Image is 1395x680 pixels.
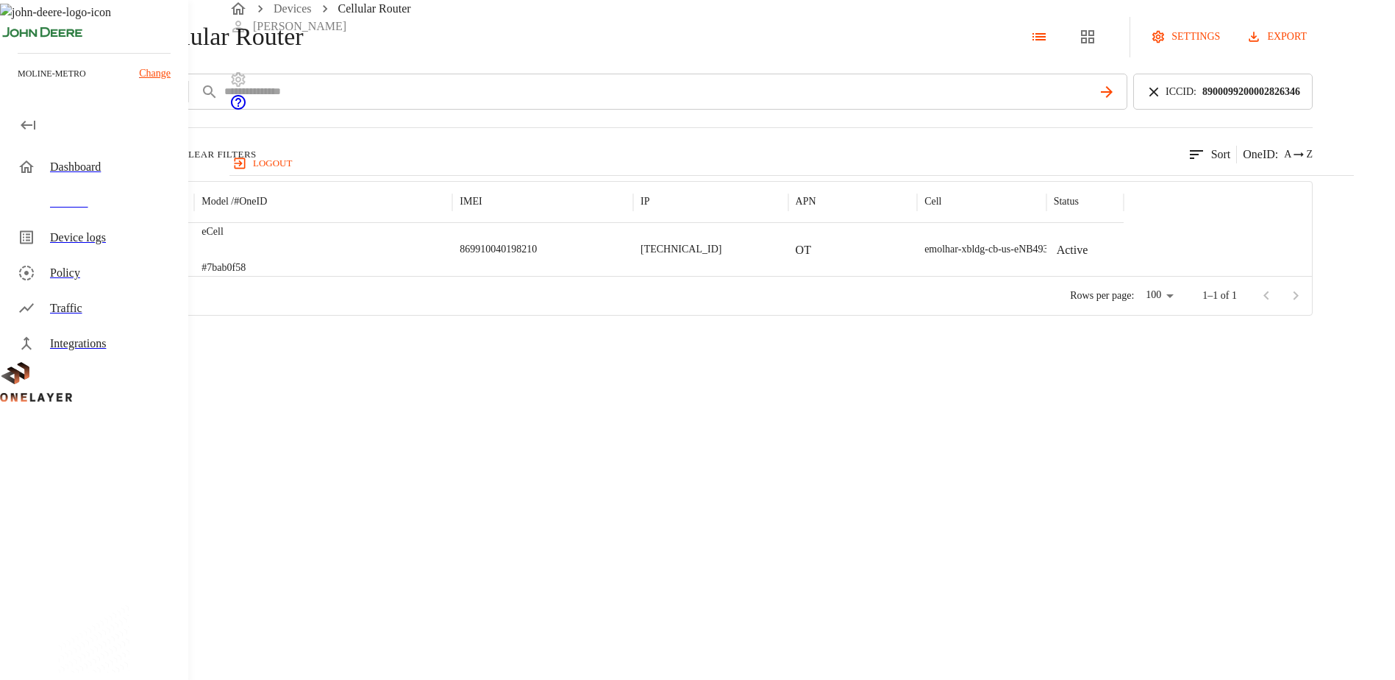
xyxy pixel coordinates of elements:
[304,331,356,352] div: MultiTech
[201,261,246,275] p: #7bab0f58
[234,196,267,207] span: # OneID
[274,2,312,15] a: Devices
[641,194,649,209] p: IP
[229,152,1354,175] a: logout
[796,241,811,259] p: OT
[229,101,247,113] span: Support Portal
[460,242,537,257] p: 869910040198210
[253,18,346,35] p: [PERSON_NAME]
[924,244,1063,255] span: emolhar-xbldg-cb-us-eNB493831
[641,242,721,257] p: [TECHNICAL_ID]
[201,194,267,209] p: Model /
[924,242,1198,257] div: emolhar-xbldg-cb-us-eNB493831 #DH240725609::NOKIA::ASIB
[460,194,482,209] p: IMEI
[796,194,816,209] p: APN
[229,101,247,113] a: onelayer-support
[1054,194,1079,209] p: Status
[201,224,246,239] p: eCell
[924,194,941,209] p: Cell
[1140,285,1179,306] div: 100
[1202,288,1237,303] p: 1–1 of 1
[1070,288,1134,303] p: Rows per page:
[229,152,298,175] button: logout
[1057,241,1088,259] p: Active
